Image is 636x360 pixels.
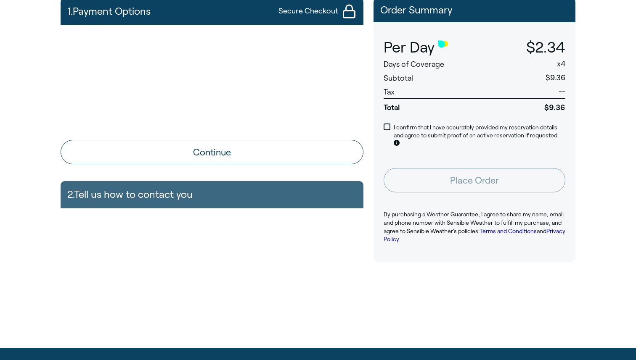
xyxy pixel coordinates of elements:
span: Secure Checkout [278,6,338,16]
span: Days of Coverage [384,60,444,68]
button: Continue [61,140,363,164]
iframe: PayPal-paypal [61,105,363,128]
iframe: Secure payment input frame [59,30,365,89]
span: $9.36 [546,74,565,82]
p: Order Summary [380,5,569,16]
span: Per Day [384,39,435,56]
span: Tax [384,88,395,96]
a: Terms and Conditions [480,228,537,234]
span: Total [384,98,495,113]
iframe: Customer reviews powered by Trustpilot [374,276,575,334]
span: Subtotal [384,74,413,82]
span: $2.34 [526,39,565,55]
span: $9.36 [495,98,565,113]
button: Place Order [384,168,565,192]
h2: 1. Payment Options [67,1,151,21]
p: I confirm that I have accurately provided my reservation details and agree to submit proof of an ... [394,124,565,148]
span: x 4 [557,60,565,68]
span: -- [559,87,565,96]
p: By purchasing a Weather Guarantee, I agree to share my name, email and phone number with Sensible... [384,210,565,243]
